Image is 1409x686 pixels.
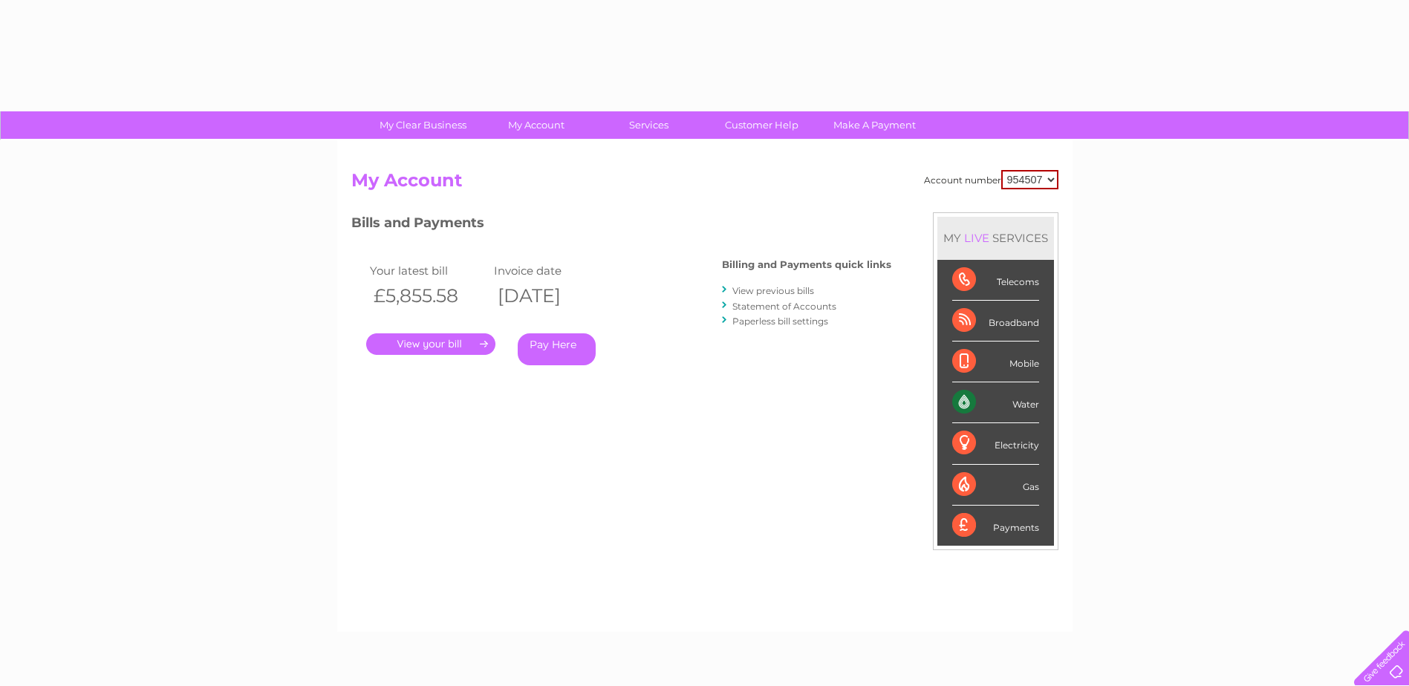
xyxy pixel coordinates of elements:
[362,111,484,139] a: My Clear Business
[961,231,992,245] div: LIVE
[588,111,710,139] a: Services
[813,111,936,139] a: Make A Payment
[952,423,1039,464] div: Electricity
[952,465,1039,506] div: Gas
[366,281,491,311] th: £5,855.58
[366,261,491,281] td: Your latest bill
[732,285,814,296] a: View previous bills
[700,111,823,139] a: Customer Help
[952,260,1039,301] div: Telecoms
[924,170,1058,189] div: Account number
[351,170,1058,198] h2: My Account
[351,212,891,238] h3: Bills and Payments
[490,281,615,311] th: [DATE]
[952,382,1039,423] div: Water
[732,316,828,327] a: Paperless bill settings
[952,301,1039,342] div: Broadband
[490,261,615,281] td: Invoice date
[518,333,596,365] a: Pay Here
[722,259,891,270] h4: Billing and Payments quick links
[937,217,1054,259] div: MY SERVICES
[366,333,495,355] a: .
[732,301,836,312] a: Statement of Accounts
[475,111,597,139] a: My Account
[952,506,1039,546] div: Payments
[952,342,1039,382] div: Mobile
